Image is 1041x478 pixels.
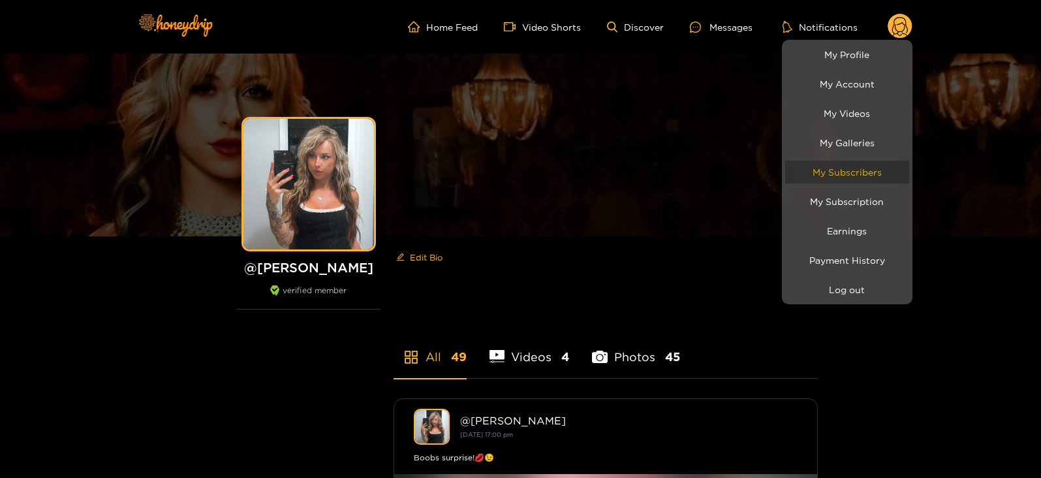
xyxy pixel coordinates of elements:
[785,219,909,242] a: Earnings
[785,102,909,125] a: My Videos
[785,131,909,154] a: My Galleries
[785,72,909,95] a: My Account
[785,161,909,183] a: My Subscribers
[785,190,909,213] a: My Subscription
[785,278,909,301] button: Log out
[785,249,909,272] a: Payment History
[785,43,909,66] a: My Profile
